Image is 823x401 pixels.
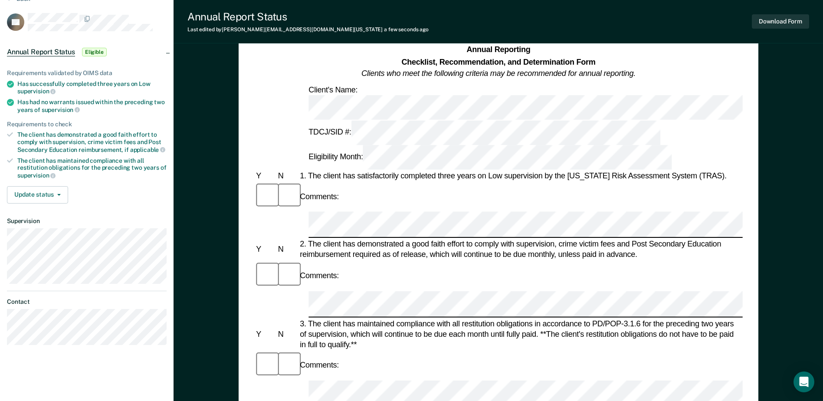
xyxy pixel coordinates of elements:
div: Y [254,329,276,339]
span: Annual Report Status [7,48,75,56]
div: Comments: [298,191,341,202]
dt: Contact [7,298,167,306]
span: supervision [42,106,80,113]
span: supervision [17,172,56,179]
div: Annual Report Status [187,10,429,23]
div: Requirements validated by OIMS data [7,69,167,77]
div: N [276,171,298,181]
dt: Supervision [7,217,167,225]
div: Y [254,171,276,181]
div: The client has maintained compliance with all restitution obligations for the preceding two years of [17,157,167,179]
div: The client has demonstrated a good faith effort to comply with supervision, crime victim fees and... [17,131,167,153]
div: 1. The client has satisfactorily completed three years on Low supervision by the [US_STATE] Risk ... [298,171,743,181]
div: N [276,244,298,255]
div: Has had no warrants issued within the preceding two years of [17,99,167,113]
div: Last edited by [PERSON_NAME][EMAIL_ADDRESS][DOMAIN_NAME][US_STATE] [187,26,429,33]
em: Clients who meet the following criteria may be recommended for annual reporting. [361,69,636,78]
div: Requirements to check [7,121,167,128]
span: applicable [130,146,165,153]
div: Open Intercom Messenger [793,371,814,392]
strong: Annual Reporting [466,46,530,54]
div: TDCJ/SID #: [307,120,662,145]
div: Eligibility Month: [307,145,673,170]
button: Update status [7,186,68,204]
strong: Checklist, Recommendation, and Determination Form [401,57,595,66]
div: Comments: [298,360,341,370]
div: Has successfully completed three years on Low [17,80,167,95]
div: 3. The client has maintained compliance with all restitution obligations in accordance to PD/POP-... [298,318,743,350]
span: supervision [17,88,56,95]
div: 2. The client has demonstrated a good faith effort to comply with supervision, crime victim fees ... [298,239,743,260]
div: N [276,329,298,339]
span: Eligible [82,48,107,56]
div: Comments: [298,270,341,281]
button: Download Form [752,14,809,29]
span: a few seconds ago [384,26,429,33]
div: Y [254,244,276,255]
